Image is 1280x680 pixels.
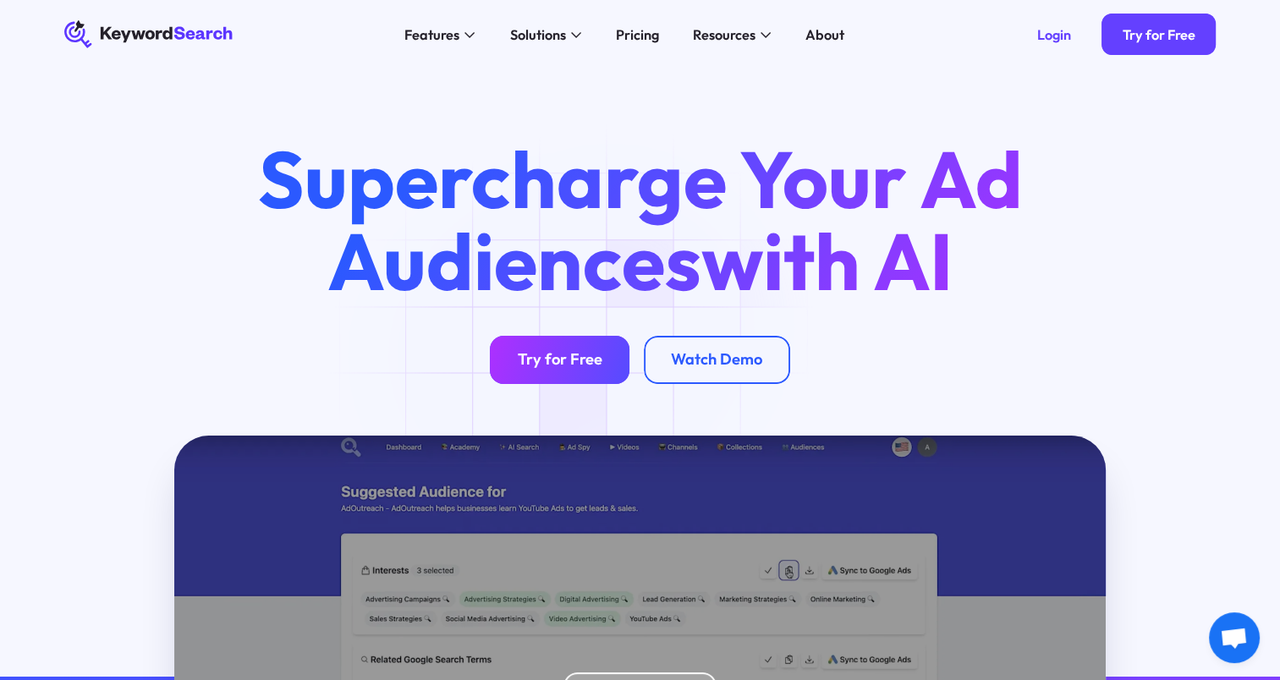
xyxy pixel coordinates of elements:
[1037,26,1071,43] div: Login
[1209,612,1260,663] div: Aprire la chat
[1123,26,1195,43] div: Try for Free
[616,25,659,45] div: Pricing
[795,20,854,48] a: About
[518,350,602,370] div: Try for Free
[605,20,668,48] a: Pricing
[1101,14,1216,55] a: Try for Free
[404,25,459,45] div: Features
[693,25,755,45] div: Resources
[509,25,565,45] div: Solutions
[490,336,629,384] a: Try for Free
[226,138,1053,301] h1: Supercharge Your Ad Audiences
[805,25,844,45] div: About
[701,211,953,310] span: with AI
[1016,14,1091,55] a: Login
[671,350,762,370] div: Watch Demo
